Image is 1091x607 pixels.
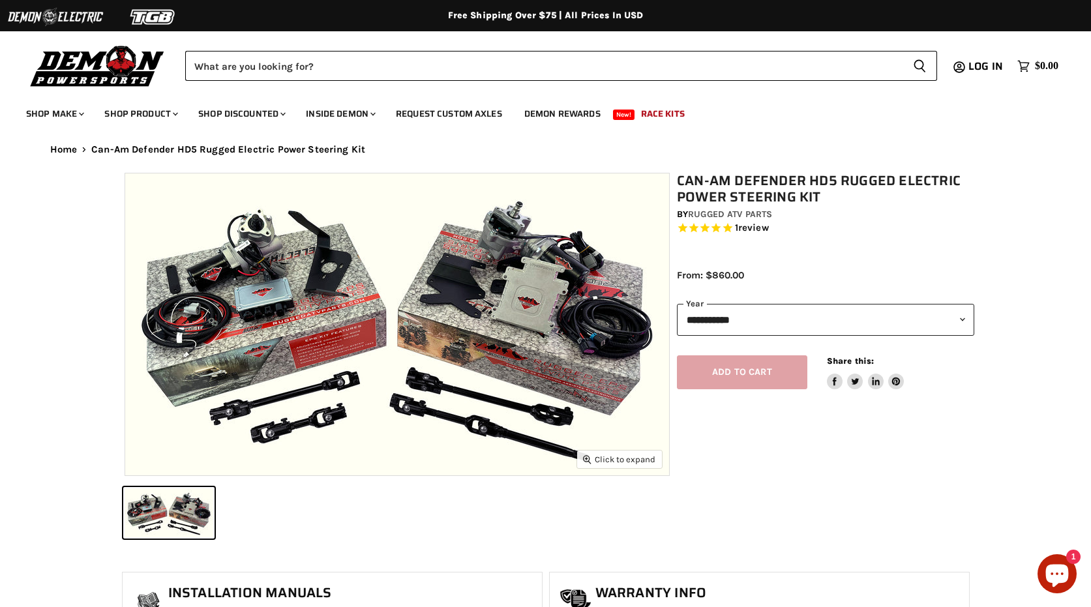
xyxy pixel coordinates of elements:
[577,451,662,468] button: Click to expand
[677,173,974,205] h1: Can-Am Defender HD5 Rugged Electric Power Steering Kit
[125,173,669,475] img: IMAGE
[16,95,1055,127] ul: Main menu
[24,10,1068,22] div: Free Shipping Over $75 | All Prices In USD
[583,454,655,464] span: Click to expand
[515,100,610,127] a: Demon Rewards
[26,42,169,89] img: Demon Powersports
[123,487,215,539] button: IMAGE thumbnail
[968,58,1003,74] span: Log in
[50,144,78,155] a: Home
[91,144,365,155] span: Can-Am Defender HD5 Rugged Electric Power Steering Kit
[1011,57,1065,76] a: $0.00
[386,100,512,127] a: Request Custom Axles
[296,100,383,127] a: Inside Demon
[168,585,535,601] h1: Installation Manuals
[7,5,104,29] img: Demon Electric Logo 2
[185,51,937,81] form: Product
[95,100,186,127] a: Shop Product
[735,222,769,234] span: 1 reviews
[677,207,974,222] div: by
[738,222,769,234] span: review
[24,144,1068,155] nav: Breadcrumbs
[613,110,635,120] span: New!
[1035,60,1058,72] span: $0.00
[104,5,202,29] img: TGB Logo 2
[677,304,974,336] select: year
[16,100,92,127] a: Shop Make
[188,100,293,127] a: Shop Discounted
[903,51,937,81] button: Search
[185,51,903,81] input: Search
[631,100,695,127] a: Race Kits
[595,585,963,601] h1: Warranty Info
[1034,554,1081,597] inbox-online-store-chat: Shopify online store chat
[827,355,904,390] aside: Share this:
[827,356,874,366] span: Share this:
[677,222,974,235] span: Rated 5.0 out of 5 stars 1 reviews
[677,269,744,281] span: From: $860.00
[688,209,772,220] a: Rugged ATV Parts
[963,61,1011,72] a: Log in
